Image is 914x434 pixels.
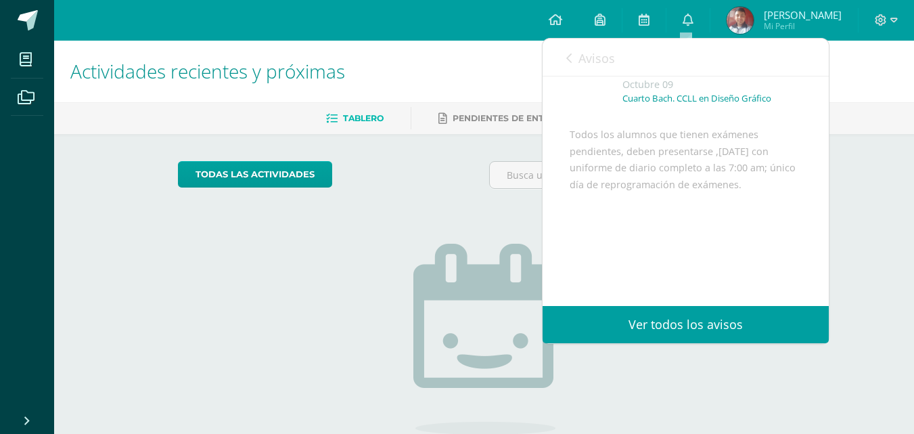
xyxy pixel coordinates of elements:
[764,20,842,32] span: Mi Perfil
[438,108,568,129] a: Pendientes de entrega
[764,8,842,22] span: [PERSON_NAME]
[622,78,802,91] div: Octubre 09
[543,306,829,343] a: Ver todos los avisos
[453,113,568,123] span: Pendientes de entrega
[570,127,802,292] div: Todos los alumnos que tienen exámenes pendientes, deben presentarse ,[DATE] con uniforme de diari...
[326,108,384,129] a: Tablero
[70,58,345,84] span: Actividades recientes y próximas
[178,161,332,188] a: todas las Actividades
[622,93,771,104] p: Cuarto Bach. CCLL en Diseño Gráfico
[343,113,384,123] span: Tablero
[578,50,615,66] span: Avisos
[490,162,790,188] input: Busca una actividad próxima aquí...
[727,7,754,34] img: 3c578df19cc46921a3dbf7bff75b4e5e.png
